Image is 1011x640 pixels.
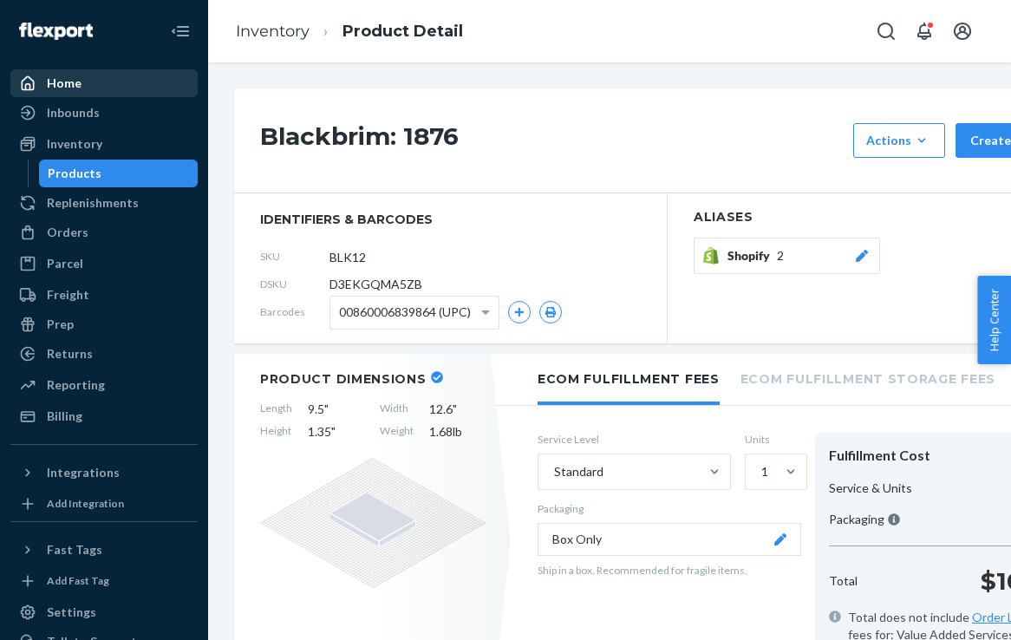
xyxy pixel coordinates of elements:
li: Ecom Fulfillment Storage Fees [740,354,995,402]
ol: breadcrumbs [222,6,477,57]
a: Parcel [10,250,198,278]
button: Open notifications [907,14,942,49]
button: Box Only [538,523,801,556]
div: Reporting [47,376,105,394]
div: Products [48,165,101,182]
p: Packaging [829,511,900,528]
button: Integrations [10,459,198,487]
div: Add Fast Tag [47,573,109,588]
button: Help Center [977,276,1011,364]
a: Returns [10,340,198,368]
a: Add Integration [10,493,198,514]
a: Settings [10,598,198,626]
div: Fast Tags [47,541,102,558]
span: Width [380,401,414,418]
div: Standard [554,463,603,480]
input: 1 [760,463,761,480]
li: Ecom Fulfillment Fees [538,354,720,405]
button: Fast Tags [10,536,198,564]
div: Billing [47,408,82,425]
div: Add Integration [47,496,124,511]
a: Orders [10,219,198,246]
a: Billing [10,402,198,430]
span: Height [260,423,292,441]
button: Close Navigation [163,14,198,49]
div: Prep [47,316,74,333]
div: Freight [47,286,89,304]
span: DSKU [260,277,329,291]
p: Service & Units [829,480,912,497]
div: 1 [761,463,768,480]
h1: Blackbrim: 1876 [260,123,845,158]
button: Shopify2 [694,238,880,274]
span: Barcodes [260,304,329,319]
h2: Product Dimensions [260,371,427,387]
a: Replenishments [10,189,198,217]
span: D3EKGQMA5ZB [329,276,422,293]
label: Units [745,432,801,447]
button: Actions [853,123,945,158]
div: Actions [866,132,932,149]
div: Orders [47,224,88,241]
div: Integrations [47,464,120,481]
span: " [453,402,457,416]
span: identifiers & barcodes [260,211,641,228]
div: Inbounds [47,104,100,121]
span: " [324,402,329,416]
a: Inventory [10,130,198,158]
span: 2 [777,247,784,264]
a: Inbounds [10,99,198,127]
a: Freight [10,281,198,309]
a: Inventory [236,22,310,41]
a: Prep [10,310,198,338]
p: Packaging [538,501,801,516]
span: 12.6 [429,401,486,418]
input: Standard [552,463,554,480]
div: Parcel [47,255,83,272]
span: 1.68 lb [429,423,486,441]
a: Add Fast Tag [10,571,198,591]
span: Shopify [727,247,777,264]
a: Products [39,160,199,187]
span: Weight [380,423,414,441]
div: Returns [47,345,93,362]
div: Settings [47,604,96,621]
a: Reporting [10,371,198,399]
div: Inventory [47,135,102,153]
img: Flexport logo [19,23,93,40]
span: 9.5 [308,401,364,418]
button: Open Search Box [869,14,903,49]
a: Product Detail [342,22,463,41]
p: Ship in a box. Recommended for fragile items. [538,563,801,578]
span: 1.35 [308,423,364,441]
div: Replenishments [47,194,139,212]
span: " [331,424,336,439]
label: Service Level [538,432,731,447]
span: 00860006839864 (UPC) [339,297,471,327]
span: SKU [260,249,329,264]
div: Home [47,75,82,92]
span: Length [260,401,292,418]
button: Open account menu [945,14,980,49]
p: Total [829,572,858,590]
a: Home [10,69,198,97]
